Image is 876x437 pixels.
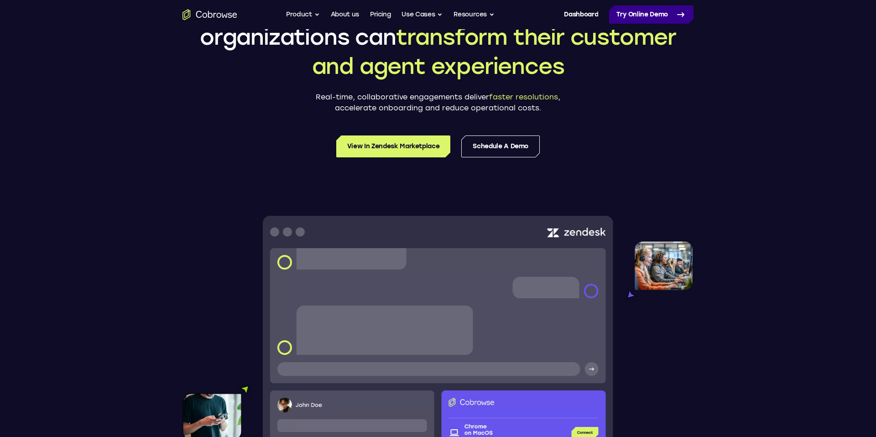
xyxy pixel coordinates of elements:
button: Use Cases [401,5,443,24]
a: View in Zendesk Marketplace [336,135,451,157]
button: Resources [454,5,495,24]
a: Schedule a Demo [461,135,540,157]
a: About us [331,5,359,24]
a: Go to the home page [182,9,237,20]
button: Product [286,5,320,24]
a: Dashboard [564,5,598,24]
a: Try Online Demo [609,5,693,24]
span: faster resolutions [489,93,558,101]
p: Real-time, collaborative engagements deliver , accelerate onboarding and reduce operational costs. [301,92,575,114]
a: Pricing [370,5,391,24]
